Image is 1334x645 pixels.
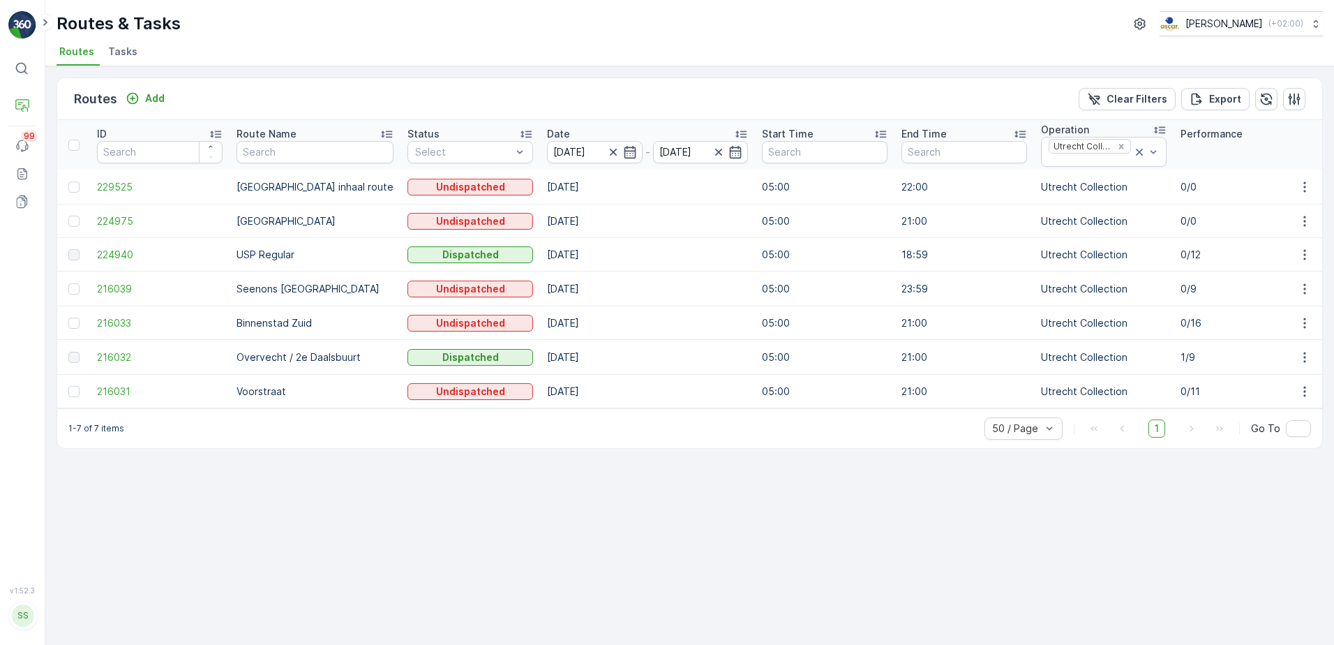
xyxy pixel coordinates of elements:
[540,205,755,238] td: [DATE]
[540,170,755,205] td: [DATE]
[237,214,394,228] p: [GEOGRAPHIC_DATA]
[407,127,440,141] p: Status
[97,350,223,364] a: 216032
[97,282,223,296] a: 216039
[1181,180,1306,194] p: 0/0
[97,214,223,228] span: 224975
[24,131,35,142] p: 99
[762,350,887,364] p: 05:00
[407,281,533,297] button: Undispatched
[436,385,505,399] p: Undispatched
[237,248,394,262] p: USP Regular
[1041,248,1167,262] p: Utrecht Collection
[1114,141,1129,152] div: Remove Utrecht Collection
[547,127,570,141] p: Date
[68,181,80,193] div: Toggle Row Selected
[1181,350,1306,364] p: 1/9
[68,352,80,363] div: Toggle Row Selected
[1041,123,1089,137] p: Operation
[407,383,533,400] button: Undispatched
[1181,282,1306,296] p: 0/9
[407,315,533,332] button: Undispatched
[68,249,80,260] div: Toggle Row Selected
[74,89,117,109] p: Routes
[97,180,223,194] a: 229525
[68,216,80,227] div: Toggle Row Selected
[762,127,814,141] p: Start Time
[407,349,533,366] button: Dispatched
[762,385,887,399] p: 05:00
[540,375,755,408] td: [DATE]
[68,423,124,434] p: 1-7 of 7 items
[901,385,1027,399] p: 21:00
[547,141,643,163] input: dd/mm/yyyy
[68,386,80,397] div: Toggle Row Selected
[407,179,533,195] button: Undispatched
[237,316,394,330] p: Binnenstad Zuid
[1185,17,1263,31] p: [PERSON_NAME]
[1181,248,1306,262] p: 0/12
[237,127,297,141] p: Route Name
[901,282,1027,296] p: 23:59
[68,283,80,295] div: Toggle Row Selected
[1268,18,1303,29] p: ( +02:00 )
[1107,92,1167,106] p: Clear Filters
[901,180,1027,194] p: 22:00
[145,91,165,105] p: Add
[436,180,505,194] p: Undispatched
[436,214,505,228] p: Undispatched
[8,598,36,634] button: SS
[645,144,650,161] p: -
[901,350,1027,364] p: 21:00
[901,248,1027,262] p: 18:59
[1160,11,1323,36] button: [PERSON_NAME](+02:00)
[901,141,1027,163] input: Search
[762,214,887,228] p: 05:00
[68,318,80,329] div: Toggle Row Selected
[762,141,887,163] input: Search
[237,385,394,399] p: Voorstraat
[59,45,94,59] span: Routes
[1041,385,1167,399] p: Utrecht Collection
[653,141,749,163] input: dd/mm/yyyy
[901,127,947,141] p: End Time
[97,316,223,330] a: 216033
[1041,282,1167,296] p: Utrecht Collection
[1041,214,1167,228] p: Utrecht Collection
[57,13,181,35] p: Routes & Tasks
[1181,385,1306,399] p: 0/11
[97,248,223,262] a: 224940
[540,306,755,340] td: [DATE]
[1181,127,1243,141] p: Performance
[762,180,887,194] p: 05:00
[97,385,223,399] a: 216031
[436,282,505,296] p: Undispatched
[407,246,533,263] button: Dispatched
[762,316,887,330] p: 05:00
[540,340,755,375] td: [DATE]
[901,316,1027,330] p: 21:00
[442,248,499,262] p: Dispatched
[1209,92,1241,106] p: Export
[407,213,533,230] button: Undispatched
[1181,88,1250,110] button: Export
[8,586,36,595] span: v 1.52.3
[762,282,887,296] p: 05:00
[901,214,1027,228] p: 21:00
[1041,180,1167,194] p: Utrecht Collection
[436,316,505,330] p: Undispatched
[1160,16,1180,31] img: basis-logo_rgb2x.png
[1079,88,1176,110] button: Clear Filters
[1049,140,1113,153] div: Utrecht Collection
[97,141,223,163] input: Search
[540,272,755,306] td: [DATE]
[762,248,887,262] p: 05:00
[1181,214,1306,228] p: 0/0
[8,132,36,160] a: 99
